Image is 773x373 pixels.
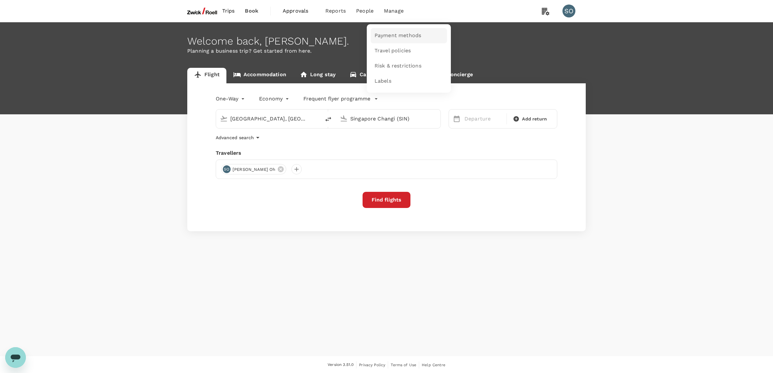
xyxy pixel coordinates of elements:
[5,347,26,368] iframe: Button to launch messaging window
[216,94,246,104] div: One-Way
[187,35,586,47] div: Welcome back , [PERSON_NAME] .
[391,363,416,367] span: Terms of Use
[259,94,290,104] div: Economy
[293,68,343,83] a: Long stay
[430,68,479,83] a: Concierge
[245,7,258,15] span: Book
[223,165,231,173] div: SO
[359,361,385,368] a: Privacy Policy
[375,32,421,39] span: Payment methods
[422,363,445,367] span: Help Centre
[391,361,416,368] a: Terms of Use
[464,115,503,123] p: Departure
[187,47,586,55] p: Planning a business trip? Get started from here.
[363,192,410,208] button: Find flights
[375,78,391,85] span: Labels
[226,68,293,83] a: Accommodation
[216,134,262,141] button: Advanced search
[222,7,235,15] span: Trips
[321,111,336,127] button: delete
[343,68,393,83] a: Car rental
[371,74,447,89] a: Labels
[371,43,447,58] a: Travel policies
[325,7,346,15] span: Reports
[375,47,411,55] span: Travel policies
[187,4,217,18] img: ZwickRoell Pte. Ltd.
[229,166,279,173] span: [PERSON_NAME] Oh
[436,118,437,119] button: Open
[371,58,447,74] a: Risk & restrictions
[422,361,445,368] a: Help Centre
[375,62,421,70] span: Risk & restrictions
[384,7,404,15] span: Manage
[216,149,557,157] div: Travellers
[303,95,378,103] button: Frequent flyer programme
[522,116,547,122] span: Add return
[371,28,447,43] a: Payment methods
[316,118,317,119] button: Open
[328,362,354,368] span: Version 3.51.0
[221,164,286,174] div: SO[PERSON_NAME] Oh
[303,95,370,103] p: Frequent flyer programme
[356,7,374,15] span: People
[350,114,427,124] input: Going to
[216,134,254,141] p: Advanced search
[187,68,226,83] a: Flight
[283,7,315,15] span: Approvals
[359,363,385,367] span: Privacy Policy
[230,114,307,124] input: Depart from
[562,5,575,17] div: SO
